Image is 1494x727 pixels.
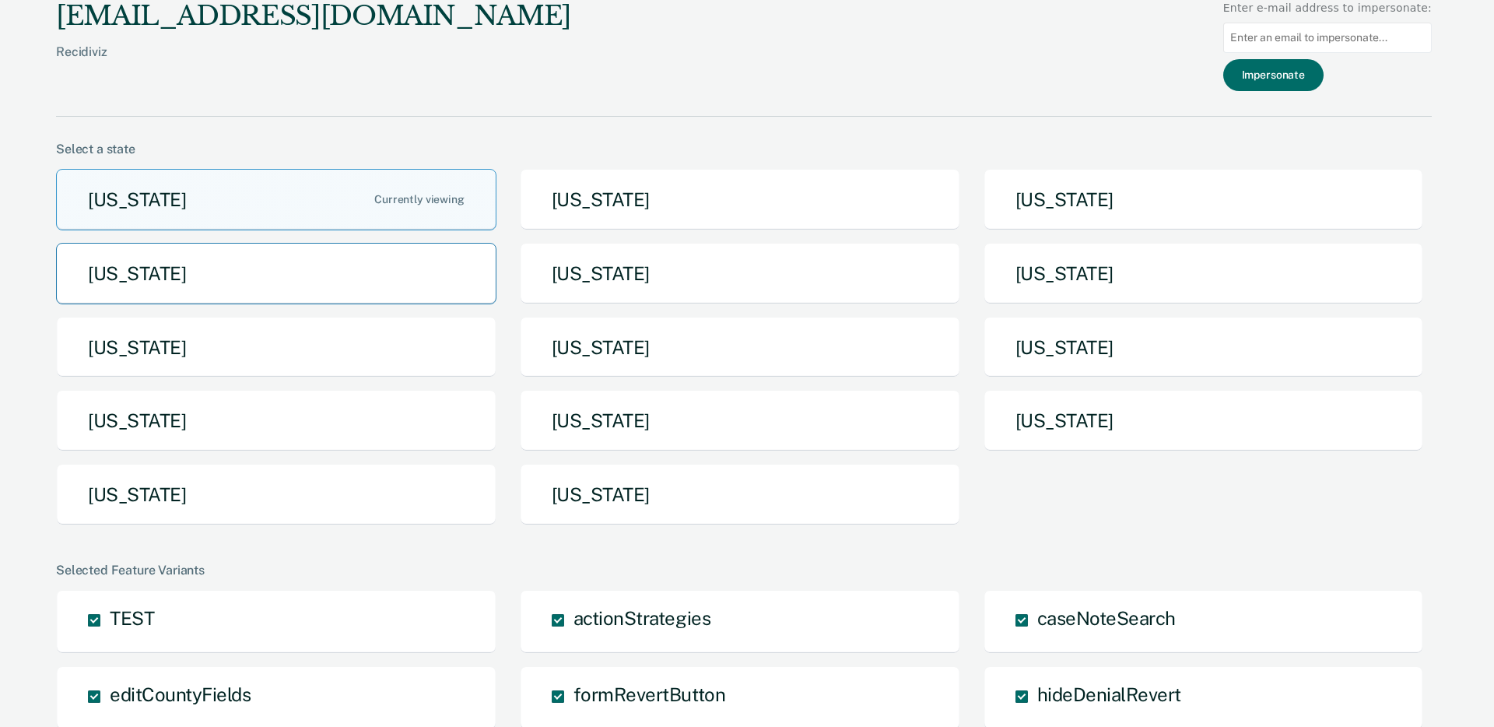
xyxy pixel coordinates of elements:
[520,390,960,451] button: [US_STATE]
[56,44,571,84] div: Recidiviz
[1037,683,1181,705] span: hideDenialRevert
[1037,607,1176,629] span: caseNoteSearch
[56,390,496,451] button: [US_STATE]
[56,464,496,525] button: [US_STATE]
[520,243,960,304] button: [US_STATE]
[1223,23,1432,53] input: Enter an email to impersonate...
[110,607,154,629] span: TEST
[56,317,496,378] button: [US_STATE]
[984,169,1424,230] button: [US_STATE]
[56,142,1432,156] div: Select a state
[520,317,960,378] button: [US_STATE]
[56,169,496,230] button: [US_STATE]
[520,464,960,525] button: [US_STATE]
[984,390,1424,451] button: [US_STATE]
[1223,59,1324,91] button: Impersonate
[573,683,725,705] span: formRevertButton
[984,317,1424,378] button: [US_STATE]
[110,683,251,705] span: editCountyFields
[56,243,496,304] button: [US_STATE]
[984,243,1424,304] button: [US_STATE]
[56,563,1432,578] div: Selected Feature Variants
[520,169,960,230] button: [US_STATE]
[573,607,710,629] span: actionStrategies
